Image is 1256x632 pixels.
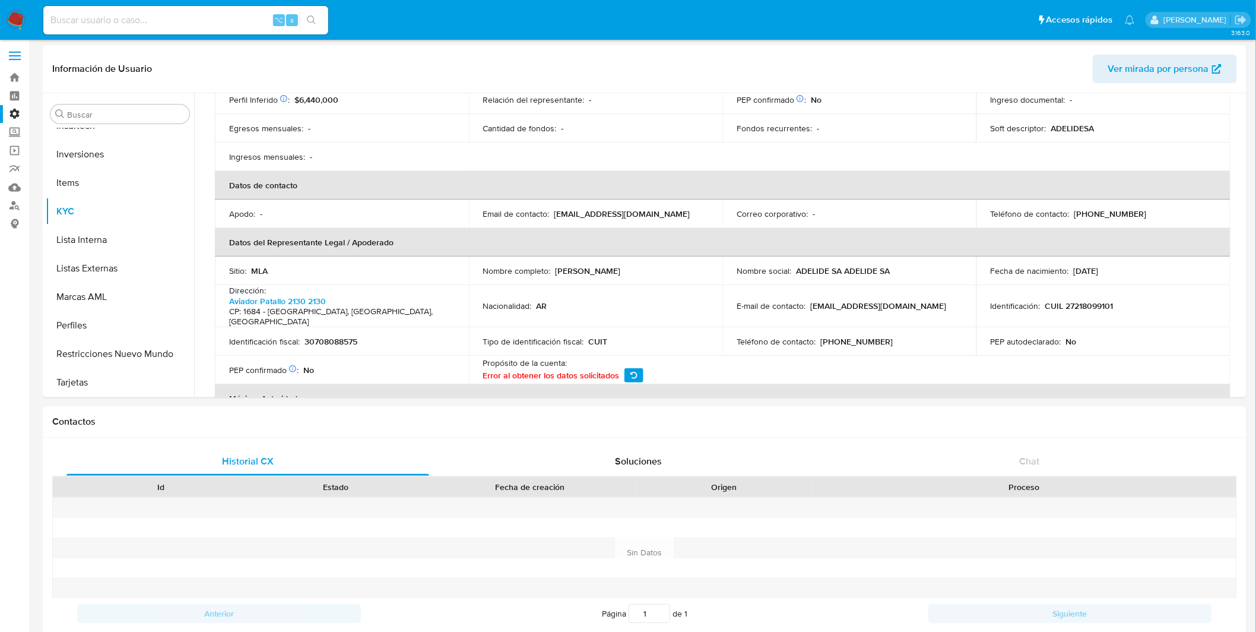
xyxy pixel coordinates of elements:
[229,266,246,276] p: Sitio :
[483,370,620,381] span: Error al obtener los datos solicitados
[991,208,1070,219] p: Teléfono de contacto :
[46,311,194,340] button: Perfiles
[52,416,1237,428] h1: Contactos
[1046,14,1113,26] span: Accesos rápidos
[737,336,816,347] p: Teléfono de contacto :
[82,481,240,493] div: Id
[46,197,194,226] button: KYC
[77,604,361,623] button: Anterior
[215,384,1230,413] th: Máxima Autoridad
[229,295,326,307] a: Aviador Patallo 2130 2130
[991,266,1069,276] p: Fecha de nacimiento :
[260,208,262,219] p: -
[308,123,310,134] p: -
[55,109,65,119] button: Buscar
[229,285,266,296] p: Dirección :
[796,266,890,276] p: ADELIDE SA ADELIDE SA
[820,481,1228,493] div: Proceso
[1093,55,1237,83] button: Ver mirada por persona
[645,481,803,493] div: Origen
[737,301,805,311] p: E-mail de contacto :
[1070,94,1073,105] p: -
[817,123,819,134] p: -
[562,123,564,134] p: -
[589,336,608,347] p: CUIT
[554,208,690,219] p: [EMAIL_ADDRESS][DOMAIN_NAME]
[310,151,312,162] p: -
[810,301,946,311] p: [EMAIL_ADDRESS][DOMAIN_NAME]
[67,109,185,120] input: Buscar
[813,208,815,219] p: -
[483,94,585,105] p: Relación del representante :
[1020,454,1040,468] span: Chat
[737,208,808,219] p: Correo corporativo :
[52,63,152,75] h1: Información de Usuario
[483,208,550,219] p: Email de contacto :
[1108,55,1209,83] span: Ver mirada por persona
[991,123,1046,134] p: Soft descriptor :
[483,336,584,347] p: Tipo de identificación fiscal :
[303,365,314,375] p: No
[684,608,687,620] span: 1
[215,228,1230,257] th: Datos del Representante Legal / Apoderado
[991,301,1041,311] p: Identificación :
[991,336,1061,347] p: PEP autodeclarado :
[229,151,305,162] p: Ingresos mensuales :
[737,94,806,105] p: PEP confirmado :
[229,306,450,327] h4: CP: 1684 - [GEOGRAPHIC_DATA], [GEOGRAPHIC_DATA], [GEOGRAPHIC_DATA]
[602,604,687,623] span: Página de
[737,266,791,276] p: Nombre social :
[299,12,323,29] button: search-icon
[1125,15,1135,25] a: Notificaciones
[256,481,414,493] div: Estado
[820,336,893,347] p: [PHONE_NUMBER]
[556,266,621,276] p: [PERSON_NAME]
[1051,123,1095,134] p: ADELIDESA
[46,226,194,254] button: Lista Interna
[537,301,547,311] p: AR
[811,94,822,105] p: No
[46,169,194,197] button: Items
[483,123,557,134] p: Cantidad de fondos :
[431,481,629,493] div: Fecha de creación
[737,123,812,134] p: Fondos recurrentes :
[274,14,283,26] span: ⌥
[46,140,194,169] button: Inversiones
[46,340,194,368] button: Restricciones Nuevo Mundo
[290,14,294,26] span: s
[229,365,299,375] p: PEP confirmado :
[229,123,303,134] p: Egresos mensuales :
[1235,14,1247,26] a: Salir
[1074,266,1099,276] p: [DATE]
[43,12,328,28] input: Buscar usuario o caso...
[1163,14,1230,26] p: lautaro.chamorro@mercadolibre.com
[229,208,255,219] p: Apodo :
[251,266,268,276] p: MLA
[229,336,300,347] p: Identificación fiscal :
[229,94,290,105] p: Perfil Inferido :
[991,94,1065,105] p: Ingreso documental :
[46,283,194,311] button: Marcas AML
[483,266,551,276] p: Nombre completo :
[294,94,338,106] span: $6,440,000
[305,336,357,347] p: 30708088575
[1066,336,1077,347] p: No
[215,171,1230,200] th: Datos de contacto
[589,94,592,105] p: -
[616,454,662,468] span: Soluciones
[483,301,532,311] p: Nacionalidad :
[928,604,1212,623] button: Siguiente
[1074,208,1147,219] p: [PHONE_NUMBER]
[483,358,567,368] p: Propósito de la cuenta :
[46,254,194,283] button: Listas Externas
[222,454,274,468] span: Historial CX
[1045,301,1114,311] p: CUIL 27218099101
[46,368,194,397] button: Tarjetas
